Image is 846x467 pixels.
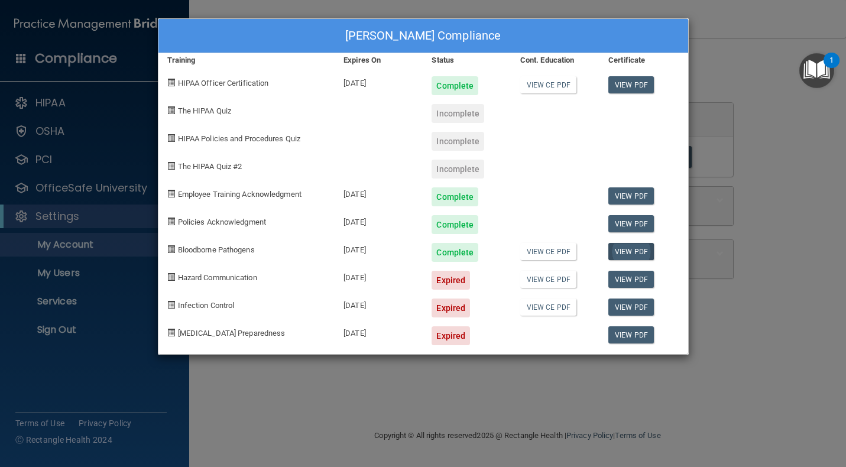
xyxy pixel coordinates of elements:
a: View PDF [608,243,654,260]
div: Complete [432,215,478,234]
div: Expires On [335,53,423,67]
div: Incomplete [432,104,484,123]
span: Hazard Communication [178,273,257,282]
div: Incomplete [432,160,484,179]
div: [PERSON_NAME] Compliance [158,19,688,53]
a: View PDF [608,326,654,343]
div: [DATE] [335,206,423,234]
span: [MEDICAL_DATA] Preparedness [178,329,286,338]
div: Complete [432,187,478,206]
div: [DATE] [335,67,423,95]
a: View PDF [608,299,654,316]
div: [DATE] [335,290,423,317]
div: Incomplete [432,132,484,151]
div: [DATE] [335,179,423,206]
a: View PDF [608,187,654,205]
a: View PDF [608,215,654,232]
div: Cont. Education [511,53,599,67]
button: Open Resource Center, 1 new notification [799,53,834,88]
span: Policies Acknowledgment [178,218,266,226]
div: [DATE] [335,262,423,290]
div: [DATE] [335,234,423,262]
div: Certificate [599,53,688,67]
a: View CE PDF [520,76,576,93]
a: View PDF [608,271,654,288]
div: Expired [432,326,470,345]
div: Complete [432,243,478,262]
span: The HIPAA Quiz [178,106,231,115]
a: View CE PDF [520,299,576,316]
div: Expired [432,299,470,317]
div: Training [158,53,335,67]
span: The HIPAA Quiz #2 [178,162,242,171]
span: Bloodborne Pathogens [178,245,255,254]
span: Employee Training Acknowledgment [178,190,302,199]
a: View CE PDF [520,243,576,260]
div: Status [423,53,511,67]
span: HIPAA Policies and Procedures Quiz [178,134,300,143]
div: Expired [432,271,470,290]
span: Infection Control [178,301,235,310]
div: Complete [432,76,478,95]
a: View PDF [608,76,654,93]
div: [DATE] [335,317,423,345]
span: HIPAA Officer Certification [178,79,269,87]
a: View CE PDF [520,271,576,288]
div: 1 [829,60,834,76]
